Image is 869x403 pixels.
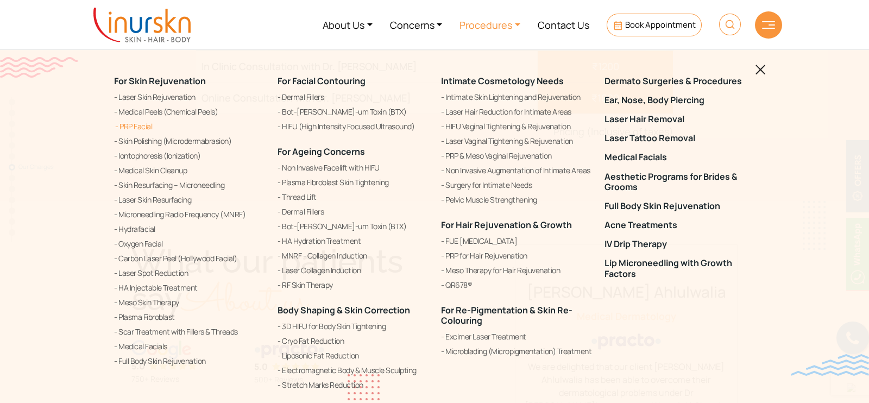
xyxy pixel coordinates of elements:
[529,4,598,45] a: Contact Us
[604,259,755,279] a: Lip Microneedling with Growth Factors
[114,91,265,104] a: Laser Skin Rejuvenation
[719,14,741,35] img: HeaderSearch
[604,134,755,144] a: Laser Tattoo Removal
[604,114,755,124] a: Laser Hair Removal
[441,135,591,148] a: Laser Vaginal Tightening & Rejuvenation
[114,267,265,280] a: Laser Spot Reduction
[93,8,191,42] img: inurskn-logo
[441,264,591,277] a: Meso Therapy for Hair Rejuvenation
[441,249,591,262] a: PRP for Hair Rejuvenation
[114,179,265,192] a: Skin Resurfacing – Microneedling
[625,19,696,30] span: Book Appointment
[441,105,591,118] a: Laser Hair Reduction for Intimate Areas
[441,91,591,104] a: Intimate Skin Lightening and Rejuvenation
[314,4,381,45] a: About Us
[278,364,428,377] a: Electromagnetic Body & Muscle Sculpting
[278,249,428,262] a: MNRF - Collagen Induction
[278,191,428,204] a: Thread Lift
[278,264,428,277] a: Laser Collagen Induction
[451,4,529,45] a: Procedures
[441,331,591,344] a: Excimer Laser Treatment
[441,149,591,162] a: PRP & Meso Vaginal Rejuvenation
[114,193,265,206] a: Laser Skin Resurfacing
[278,75,366,87] a: For Facial Contouring
[114,164,265,177] a: Medical Skin Cleanup
[441,164,591,177] a: Non Invasive Augmentation of Intimate Areas
[114,252,265,265] a: Carbon Laser Peel (Hollywood Facial)
[604,221,755,231] a: Acne Treatments
[755,65,766,75] img: blackclosed
[278,105,428,118] a: Bot-[PERSON_NAME]-um Toxin (BTX)
[278,304,410,316] a: Body Shaping & Skin Correction
[114,135,265,148] a: Skin Polishing (Microdermabrasion)
[278,279,428,292] a: RF Skin Therapy
[762,21,775,29] img: hamLine.svg
[441,279,591,292] a: QR678®
[114,296,265,309] a: Meso Skin Therapy
[278,350,428,363] a: Liposonic Fat Reduction
[114,355,265,368] a: Full Body Skin Rejuvenation
[441,75,564,87] a: Intimate Cosmetology Needs
[278,320,428,333] a: 3D HIFU for Body Skin Tightening
[114,120,265,133] a: PRP Facial
[604,95,755,105] a: Ear, Nose, Body Piercing
[278,379,428,392] a: Stretch Marks Reduction
[278,220,428,233] a: Bot-[PERSON_NAME]-um Toxin (BTX)
[278,205,428,218] a: Dermal Fillers
[791,354,869,376] img: bluewave
[604,201,755,211] a: Full Body Skin Rejuvenation
[604,153,755,163] a: Medical Facials
[278,176,428,189] a: Plasma Fibroblast Skin Tightening
[114,208,265,221] a: Microneedling Radio Frequency (MNRF)
[278,335,428,348] a: Cryo Fat Reduction
[607,14,702,36] a: Book Appointment
[441,193,591,206] a: Pelvic Muscle Strengthening
[441,179,591,192] a: Surgery for Intimate Needs
[441,219,572,231] a: For Hair Rejuvenation & Growth
[114,281,265,294] a: HA Injectable Treatment
[114,311,265,324] a: Plasma Fibroblast
[114,223,265,236] a: Hydrafacial
[604,240,755,250] a: IV Drip Therapy
[278,91,428,104] a: Dermal Fillers
[114,105,265,118] a: Medical Peels (Chemical Peels)
[114,75,206,87] a: For Skin Rejuvenation
[441,304,572,326] a: For Re-Pigmentation & Skin Re-Colouring
[114,325,265,338] a: Scar Treatment with Fillers & Threads
[114,340,265,353] a: Medical Facials
[604,76,755,86] a: Dermato Surgeries & Procedures
[278,146,365,158] a: For Ageing Concerns
[278,161,428,174] a: Non Invasive Facelift with HIFU
[278,120,428,133] a: HIFU (High Intensity Focused Ultrasound)
[381,4,451,45] a: Concerns
[278,235,428,248] a: HA Hydration Treatment
[114,237,265,250] a: Oxygen Facial
[441,235,591,248] a: FUE [MEDICAL_DATA]
[441,345,591,358] a: Microblading (Micropigmentation) Treatment
[604,172,755,192] a: Aesthetic Programs for Brides & Grooms
[114,149,265,162] a: Iontophoresis (Ionization)
[441,120,591,133] a: HIFU Vaginal Tightening & Rejuvenation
